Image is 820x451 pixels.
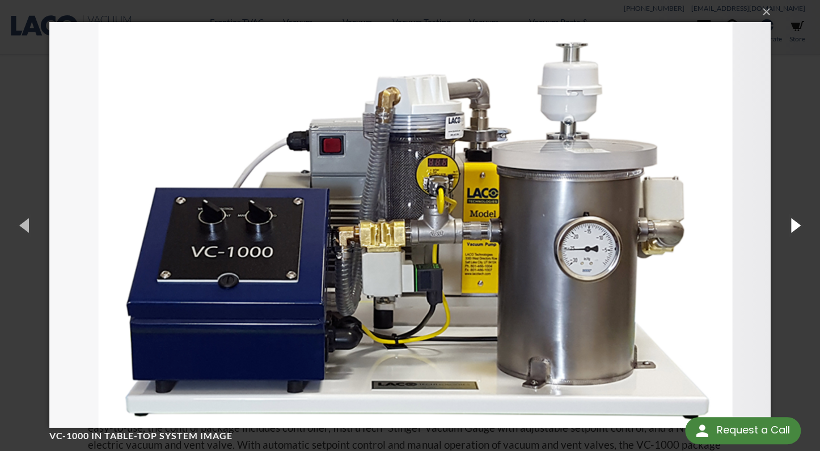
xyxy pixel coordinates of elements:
[693,422,711,440] img: round button
[685,417,801,444] div: Request a Call
[49,430,751,442] h4: VC-1000 in Table-top System image
[769,194,820,256] button: Next (Right arrow key)
[716,417,789,443] div: Request a Call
